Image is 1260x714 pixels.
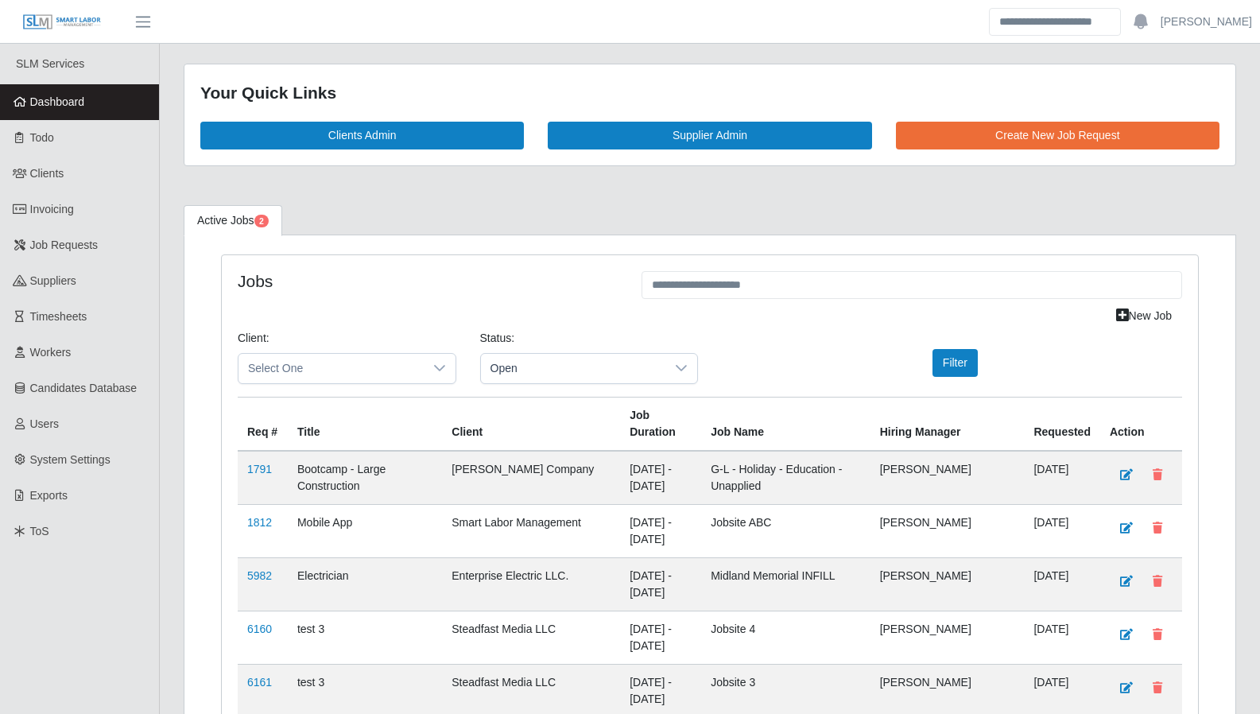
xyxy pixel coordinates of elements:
[238,354,424,383] span: Select One
[1024,504,1100,557] td: [DATE]
[932,349,978,377] button: Filter
[30,239,99,251] span: Job Requests
[1024,397,1100,451] th: Requested
[30,131,54,144] span: Todo
[870,504,1025,557] td: [PERSON_NAME]
[1024,451,1100,505] td: [DATE]
[22,14,102,31] img: SLM Logo
[481,354,666,383] span: Open
[288,611,442,664] td: test 3
[701,611,870,664] td: Jobsite 4
[870,397,1025,451] th: Hiring Manager
[200,80,1219,106] div: Your Quick Links
[620,611,701,664] td: [DATE] - [DATE]
[548,122,871,149] a: Supplier Admin
[1161,14,1252,30] a: [PERSON_NAME]
[288,557,442,611] td: Electrician
[288,504,442,557] td: Mobile App
[480,330,515,347] label: Status:
[30,489,68,502] span: Exports
[870,451,1025,505] td: [PERSON_NAME]
[238,330,269,347] label: Client:
[701,397,870,451] th: Job Name
[30,167,64,180] span: Clients
[247,676,272,689] a: 6161
[442,557,620,611] td: Enterprise Electric LLC.
[1100,397,1182,451] th: Action
[701,504,870,557] td: Jobsite ABC
[442,611,620,664] td: Steadfast Media LLC
[184,205,282,236] a: Active Jobs
[989,8,1121,36] input: Search
[442,451,620,505] td: [PERSON_NAME] Company
[870,557,1025,611] td: [PERSON_NAME]
[288,397,442,451] th: Title
[16,57,84,70] span: SLM Services
[238,397,288,451] th: Req #
[620,451,701,505] td: [DATE] - [DATE]
[442,397,620,451] th: Client
[200,122,524,149] a: Clients Admin
[247,516,272,529] a: 1812
[247,569,272,582] a: 5982
[254,215,269,227] span: Pending Jobs
[870,611,1025,664] td: [PERSON_NAME]
[30,310,87,323] span: Timesheets
[30,525,49,537] span: ToS
[288,451,442,505] td: Bootcamp - Large Construction
[1024,557,1100,611] td: [DATE]
[247,623,272,635] a: 6160
[620,557,701,611] td: [DATE] - [DATE]
[30,417,60,430] span: Users
[30,95,85,108] span: Dashboard
[896,122,1219,149] a: Create New Job Request
[30,203,74,215] span: Invoicing
[238,271,618,291] h4: Jobs
[620,504,701,557] td: [DATE] - [DATE]
[247,463,272,475] a: 1791
[30,382,138,394] span: Candidates Database
[30,346,72,359] span: Workers
[30,453,110,466] span: System Settings
[620,397,701,451] th: Job Duration
[701,557,870,611] td: Midland Memorial INFILL
[30,274,76,287] span: Suppliers
[1106,302,1182,330] a: New Job
[1024,611,1100,664] td: [DATE]
[701,451,870,505] td: G-L - Holiday - Education - Unapplied
[442,504,620,557] td: Smart Labor Management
